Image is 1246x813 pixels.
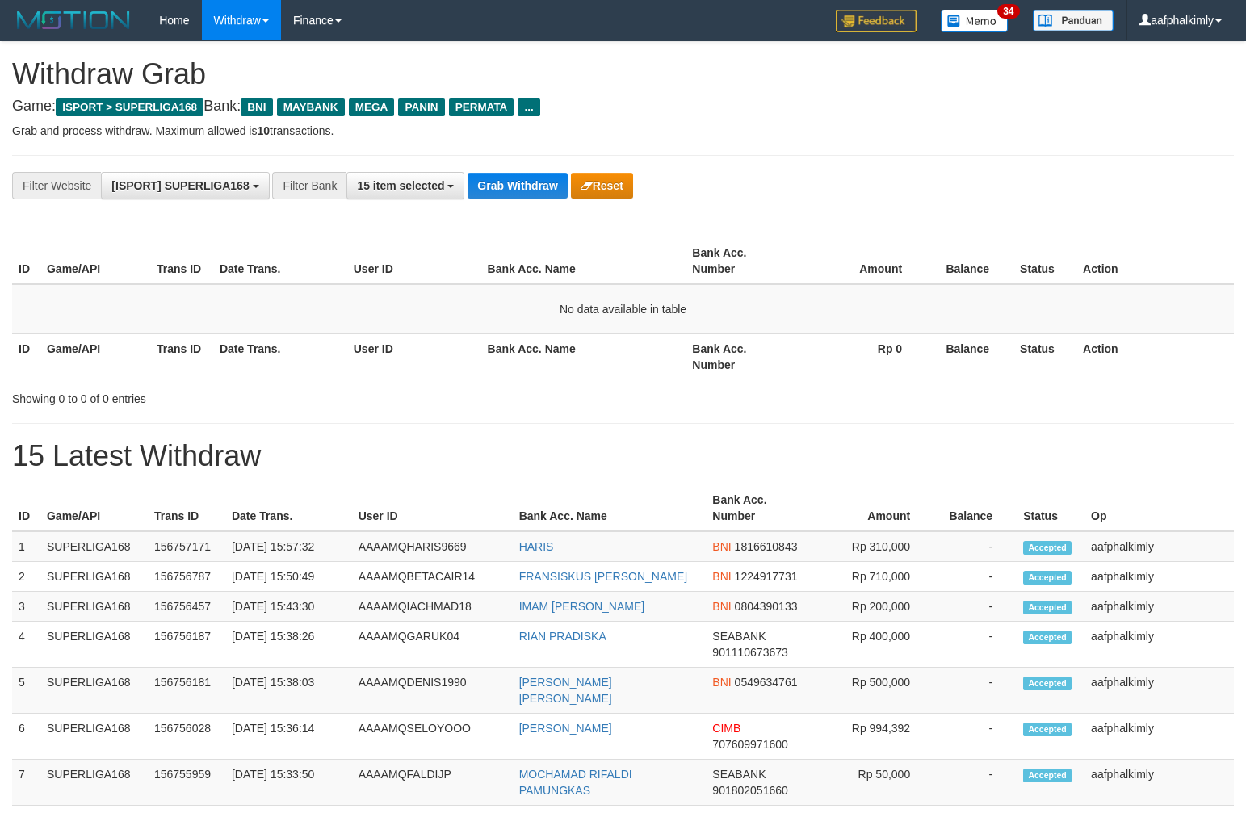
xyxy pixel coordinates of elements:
td: AAAAMQFALDIJP [352,760,513,806]
span: Accepted [1023,631,1072,644]
span: Accepted [1023,723,1072,736]
th: Trans ID [148,485,225,531]
a: HARIS [519,540,554,553]
img: MOTION_logo.png [12,8,135,32]
button: 15 item selected [346,172,464,199]
th: Bank Acc. Name [481,333,686,379]
span: CIMB [712,722,740,735]
td: 156756787 [148,562,225,592]
td: AAAAMQGARUK04 [352,622,513,668]
th: Status [1017,485,1084,531]
a: RIAN PRADISKA [519,630,606,643]
td: aafphalkimly [1084,622,1234,668]
span: Copy 901802051660 to clipboard [712,784,787,797]
span: 34 [997,4,1019,19]
span: Accepted [1023,769,1072,782]
td: SUPERLIGA168 [40,760,148,806]
td: AAAAMQSELOYOOO [352,714,513,760]
td: 4 [12,622,40,668]
th: Balance [926,333,1013,379]
span: Copy 1816610843 to clipboard [735,540,798,553]
td: aafphalkimly [1084,531,1234,562]
td: SUPERLIGA168 [40,622,148,668]
td: - [934,622,1017,668]
th: Bank Acc. Name [481,238,686,284]
span: Copy 0549634761 to clipboard [735,676,798,689]
td: No data available in table [12,284,1234,334]
span: ISPORT > SUPERLIGA168 [56,98,203,116]
td: [DATE] 15:50:49 [225,562,352,592]
td: 156755959 [148,760,225,806]
span: Accepted [1023,601,1072,614]
div: Filter Bank [272,172,346,199]
th: Bank Acc. Number [706,485,810,531]
span: ... [518,98,539,116]
td: [DATE] 15:43:30 [225,592,352,622]
span: 15 item selected [357,179,444,192]
th: Status [1013,333,1076,379]
th: Bank Acc. Number [686,238,795,284]
td: SUPERLIGA168 [40,531,148,562]
th: Bank Acc. Number [686,333,795,379]
th: Amount [795,238,926,284]
button: [ISPORT] SUPERLIGA168 [101,172,269,199]
th: Bank Acc. Name [513,485,707,531]
a: [PERSON_NAME] [PERSON_NAME] [519,676,612,705]
td: - [934,760,1017,806]
th: Date Trans. [213,333,347,379]
th: Game/API [40,238,150,284]
td: Rp 310,000 [810,531,934,562]
td: - [934,562,1017,592]
th: Action [1076,333,1234,379]
td: SUPERLIGA168 [40,562,148,592]
span: Accepted [1023,677,1072,690]
td: [DATE] 15:38:03 [225,668,352,714]
h1: 15 Latest Withdraw [12,440,1234,472]
td: AAAAMQDENIS1990 [352,668,513,714]
td: 5 [12,668,40,714]
th: User ID [347,238,481,284]
td: - [934,714,1017,760]
th: Trans ID [150,333,213,379]
span: BNI [241,98,272,116]
a: IMAM [PERSON_NAME] [519,600,645,613]
img: Button%20Memo.svg [941,10,1009,32]
th: ID [12,238,40,284]
th: Op [1084,485,1234,531]
th: Game/API [40,333,150,379]
td: SUPERLIGA168 [40,668,148,714]
td: SUPERLIGA168 [40,714,148,760]
td: 156756028 [148,714,225,760]
div: Filter Website [12,172,101,199]
span: BNI [712,676,731,689]
td: 3 [12,592,40,622]
th: User ID [347,333,481,379]
td: Rp 500,000 [810,668,934,714]
td: [DATE] 15:33:50 [225,760,352,806]
td: 6 [12,714,40,760]
span: BNI [712,600,731,613]
td: AAAAMQHARIS9669 [352,531,513,562]
td: - [934,531,1017,562]
span: PERMATA [449,98,514,116]
th: Trans ID [150,238,213,284]
span: PANIN [398,98,444,116]
td: aafphalkimly [1084,592,1234,622]
strong: 10 [257,124,270,137]
th: ID [12,333,40,379]
span: Accepted [1023,541,1072,555]
span: BNI [712,570,731,583]
button: Grab Withdraw [468,173,567,199]
th: ID [12,485,40,531]
td: aafphalkimly [1084,562,1234,592]
th: Date Trans. [225,485,352,531]
td: SUPERLIGA168 [40,592,148,622]
td: aafphalkimly [1084,714,1234,760]
img: panduan.png [1033,10,1114,31]
td: 156756457 [148,592,225,622]
span: Copy 901110673673 to clipboard [712,646,787,659]
td: aafphalkimly [1084,668,1234,714]
h4: Game: Bank: [12,98,1234,115]
th: User ID [352,485,513,531]
td: AAAAMQIACHMAD18 [352,592,513,622]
